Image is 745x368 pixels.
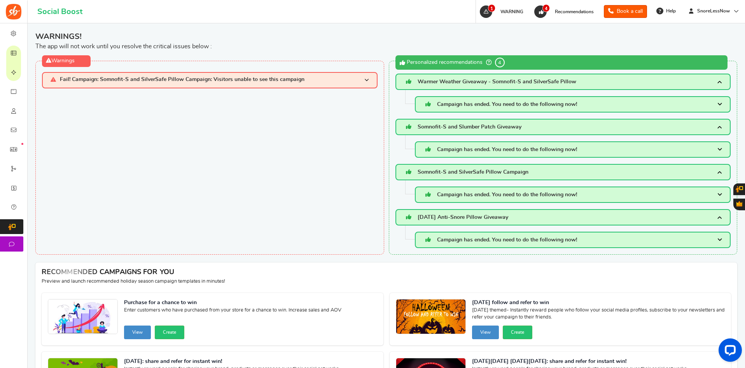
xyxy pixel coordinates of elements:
[35,31,737,42] span: WARNINGS!
[418,215,508,220] span: [DATE] Anti-Snore Pillow Giveaway
[495,58,505,67] span: 4
[437,102,577,107] span: Campaign has ended. You need to do the following now!
[37,7,82,16] h1: Social Boost
[418,124,521,130] span: Somnofit-S and Slumber Patch Giveaway
[42,55,91,67] div: Warnings
[472,307,725,322] span: [DATE] themed- Instantly reward people who follow your social media profiles, subscribe to your n...
[124,299,341,307] strong: Purchase for a chance to win
[42,278,731,285] p: Preview and launch recommended holiday season campaign templates in minutes!
[479,5,527,18] a: 1 WARNING
[694,8,733,14] span: SnoreLessNow
[604,5,647,18] a: Book a call
[555,9,594,14] span: Recommendations
[155,326,184,339] button: Create
[437,147,577,152] span: Campaign has ended. You need to do the following now!
[472,358,687,366] strong: [DATE][DATE] [DATE][DATE]: share and refer for instant win!
[503,326,532,339] button: Create
[35,31,737,51] div: The app will not work until you resolve the critical issues below :
[21,143,23,145] em: New
[418,79,576,85] span: Warmer Weather Giveaway - Somnofit-S and SilverSafe Pillow
[437,237,577,243] span: Campaign has ended. You need to do the following now!
[664,8,676,14] span: Help
[124,307,341,322] span: Enter customers who have purchased from your store for a chance to win. Increase sales and AOV
[472,326,499,339] button: View
[60,77,304,83] span: Fail! Campaign: Somnofit-S and SilverSafe Pillow Campaign: Visitors unable to see this campaign
[542,4,550,12] span: 4
[736,201,742,206] span: Gratisfaction
[124,326,151,339] button: View
[396,299,465,335] img: Recommended Campaigns
[42,269,731,276] h4: RECOMMENDED CAMPAIGNS FOR YOU
[48,299,117,335] img: Recommended Campaigns
[533,5,598,18] a: 4 Recommendations
[712,335,745,368] iframe: LiveChat chat widget
[472,299,725,307] strong: [DATE] follow and refer to win
[6,4,21,19] img: Social Boost
[488,4,495,12] span: 1
[418,169,528,175] span: Somnofit-S and SilverSafe Pillow Campaign
[437,192,577,197] span: Campaign has ended. You need to do the following now!
[124,358,339,366] strong: [DATE]: share and refer for instant win!
[733,199,745,210] button: Gratisfaction
[653,5,680,17] a: Help
[395,55,728,70] div: Personalized recommendations
[500,9,523,14] span: WARNING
